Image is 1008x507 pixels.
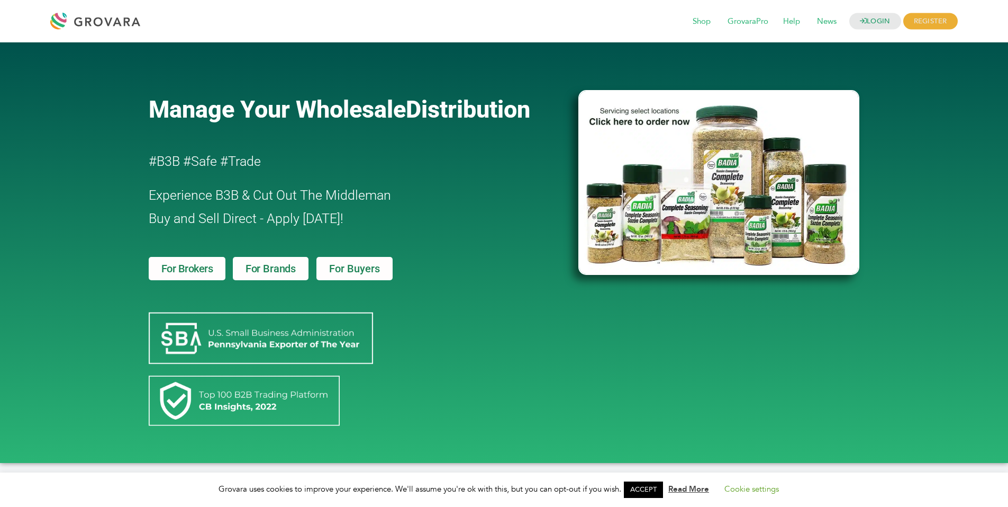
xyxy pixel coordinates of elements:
[720,12,776,32] span: GrovaraPro
[849,13,901,30] a: LOGIN
[149,257,226,280] a: For Brokers
[624,482,663,498] a: ACCEPT
[329,263,380,274] span: For Buyers
[685,12,718,32] span: Shop
[720,16,776,28] a: GrovaraPro
[668,484,709,494] a: Read More
[149,150,518,173] h2: #B3B #Safe #Trade
[149,188,391,203] span: Experience B3B & Cut Out The Middleman
[233,257,308,280] a: For Brands
[810,12,844,32] span: News
[810,16,844,28] a: News
[724,484,779,494] a: Cookie settings
[316,257,393,280] a: For Buyers
[219,484,789,494] span: Grovara uses cookies to improve your experience. We'll assume you're ok with this, but you can op...
[406,95,530,123] span: Distribution
[149,211,343,226] span: Buy and Sell Direct - Apply [DATE]!
[161,263,213,274] span: For Brokers
[776,16,807,28] a: Help
[776,12,807,32] span: Help
[149,95,406,123] span: Manage Your Wholesale
[246,263,296,274] span: For Brands
[149,95,561,123] a: Manage Your WholesaleDistribution
[903,13,958,30] span: REGISTER
[685,16,718,28] a: Shop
